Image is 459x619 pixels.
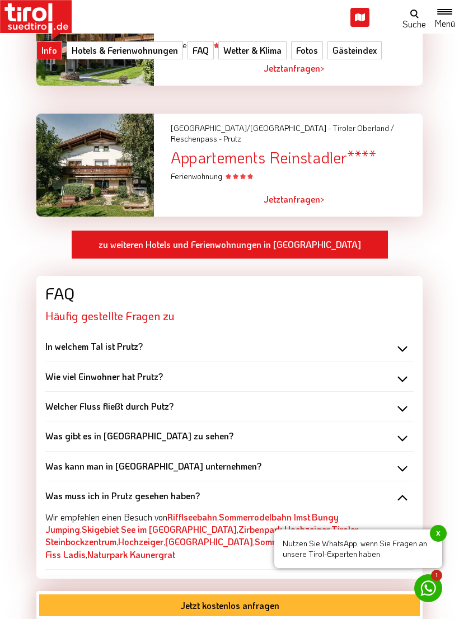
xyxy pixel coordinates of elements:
div: Appartements Reinstadler**** [171,149,423,166]
a: 1 Nutzen Sie WhatsApp, wenn Sie Fragen an unsere Tirol-Experten habenx [414,574,442,602]
span: > [320,62,325,74]
b: Was kann man in [GEOGRAPHIC_DATA] unternehmen? [45,460,261,472]
a: Jetztanfragen> [264,55,325,81]
a: Jetztanfragen> [264,186,325,212]
a: Fotos [291,41,323,59]
span: Jetzt [264,62,283,74]
span: Tiroler Oberland / Reschenpass - [171,123,394,144]
span: [GEOGRAPHIC_DATA]/[GEOGRAPHIC_DATA] - [171,123,331,133]
a: Zirbenpark Hochzeiger [238,523,330,535]
span: 1 [431,570,442,581]
a: Hotels & Ferienwohnungen [67,41,183,59]
a: Skigebiet Serfaus Fiss Ladis [45,536,413,560]
a: Info [36,41,62,59]
a: Gästeindex [327,41,382,59]
b: Was gibt es in [GEOGRAPHIC_DATA] zu sehen? [45,430,233,442]
b: Was muss ich in Prutz gesehen haben? [45,490,200,501]
span: Nutzen Sie WhatsApp, wenn Sie Fragen an unsere Tirol-Experten haben [274,529,442,568]
button: Toggle navigation [430,7,459,28]
span: Ferienwohnung [171,171,253,181]
span: x [430,525,447,542]
a: Skigebiet See im [GEOGRAPHIC_DATA] [82,523,237,535]
a: Tiroler Steinbockzentrum [45,523,358,547]
a: Naturpark Kaunergrat [87,548,175,560]
b: In welchem Tal ist Prutz? [45,340,143,352]
div: Wir empfehlen einen Besuch von , , , , , , , , , , [45,503,414,561]
a: Sommer-Funpark Fiss [255,536,341,547]
a: [GEOGRAPHIC_DATA] [165,536,253,547]
a: Sommerrodelbahn Imst [219,511,310,523]
a: Hochzeiger [118,536,163,547]
h2: Häufig gestellte Fragen zu [45,309,414,322]
button: Jetzt kostenlos anfragen [39,594,420,616]
a: Bungy Jumping [45,511,339,535]
span: Jetzt [264,193,283,205]
span: > [320,193,325,205]
a: Wetter & Klima [218,41,287,59]
div: FAQ [45,285,414,302]
span: Prutz [223,133,241,144]
a: FAQ [188,41,214,59]
b: Welcher Fluss fließt durch Putz? [45,400,174,412]
a: zu weiteren Hotels und Ferienwohnungen in [GEOGRAPHIC_DATA] [71,230,388,259]
i: Karte öffnen [350,8,369,27]
a: Rifflseebahn [167,511,217,523]
b: Wie viel Einwohner hat Prutz? [45,371,163,382]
